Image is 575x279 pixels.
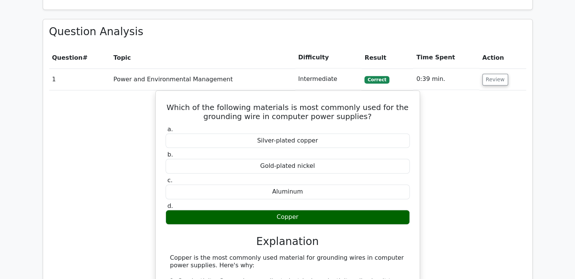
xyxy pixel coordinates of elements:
[49,25,526,38] h3: Question Analysis
[166,184,410,199] div: Aluminum
[110,68,295,90] td: Power and Environmental Management
[295,68,362,90] td: Intermediate
[49,68,111,90] td: 1
[167,202,173,209] span: d.
[413,47,479,68] th: Time Spent
[295,47,362,68] th: Difficulty
[49,47,111,68] th: #
[361,47,413,68] th: Result
[413,68,479,90] td: 0:39 min.
[52,54,83,61] span: Question
[482,74,508,85] button: Review
[170,235,405,248] h3: Explanation
[167,126,173,133] span: a.
[479,47,526,68] th: Action
[364,76,389,84] span: Correct
[166,159,410,174] div: Gold-plated nickel
[167,151,173,158] span: b.
[165,103,411,121] h5: Which of the following materials is most commonly used for the grounding wire in computer power s...
[110,47,295,68] th: Topic
[166,210,410,225] div: Copper
[167,177,173,184] span: c.
[166,133,410,148] div: Silver-plated copper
